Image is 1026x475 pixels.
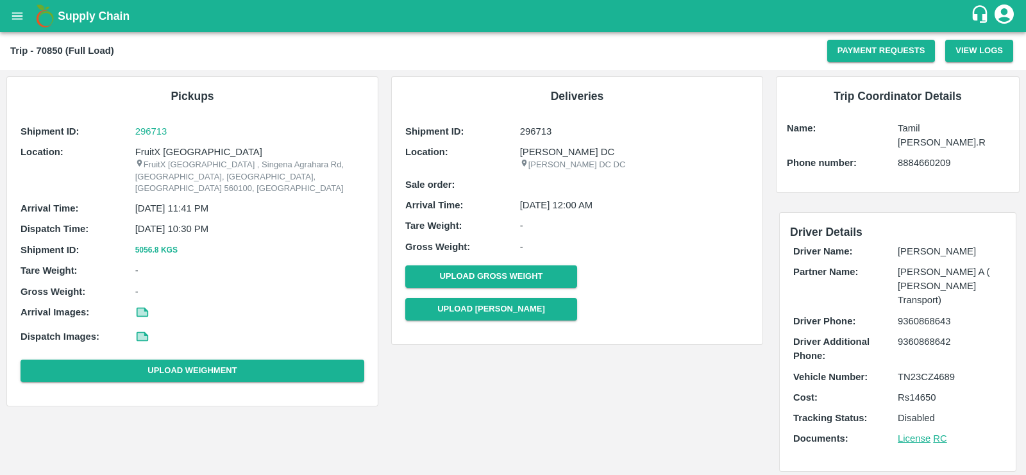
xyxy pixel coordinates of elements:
b: Partner Name: [793,267,858,277]
p: [DATE] 10:30 PM [135,222,364,236]
span: Driver Details [790,226,862,238]
p: [PERSON_NAME] DC [520,145,749,159]
b: Dispatch Time: [21,224,88,234]
b: Trip - 70850 (Full Load) [10,46,114,56]
a: License [898,433,930,444]
b: Dispatch Images: [21,331,99,342]
p: - [520,240,749,254]
button: open drawer [3,1,32,31]
b: Cost: [793,392,818,403]
p: [PERSON_NAME] DC DC [520,159,749,171]
div: customer-support [970,4,993,28]
b: Arrival Time: [405,200,463,210]
p: 9360868642 [898,335,1002,349]
button: Upload Weighment [21,360,364,382]
p: [PERSON_NAME] [898,244,1002,258]
b: Shipment ID: [21,245,80,255]
h6: Pickups [17,87,367,105]
p: Tamil [PERSON_NAME].R [898,121,1009,150]
b: Tare Weight: [405,221,462,231]
p: TN23CZ4689 [898,370,1002,384]
b: Driver Name: [793,246,852,256]
b: Vehicle Number: [793,372,868,382]
button: Upload Gross Weight [405,265,577,288]
b: Tare Weight: [21,265,78,276]
b: Shipment ID: [405,126,464,137]
b: Location: [21,147,63,157]
b: Tracking Status: [793,413,867,423]
b: Driver Phone: [793,316,855,326]
button: 5056.8 Kgs [135,244,178,257]
b: Supply Chain [58,10,130,22]
p: - [135,263,364,278]
button: Payment Requests [827,40,936,62]
p: [PERSON_NAME] A ( [PERSON_NAME] Transport) [898,265,1002,308]
a: RC [933,433,946,444]
p: - [135,285,364,299]
a: Supply Chain [58,7,970,25]
p: - [520,219,749,233]
h6: Trip Coordinator Details [787,87,1009,105]
b: Gross Weight: [405,242,470,252]
b: Phone number: [787,158,857,168]
a: 296713 [135,124,364,138]
p: [DATE] 12:00 AM [520,198,749,212]
div: account of current user [993,3,1016,29]
b: Shipment ID: [21,126,80,137]
h6: Deliveries [402,87,752,105]
button: View Logs [945,40,1013,62]
p: [DATE] 11:41 PM [135,201,364,215]
p: 9360868643 [898,314,1002,328]
b: Sale order: [405,179,455,190]
p: Rs 14650 [898,390,1002,404]
p: 296713 [520,124,749,138]
p: FruitX [GEOGRAPHIC_DATA] , Singena Agrahara Rd, [GEOGRAPHIC_DATA], [GEOGRAPHIC_DATA], [GEOGRAPHIC... [135,159,364,195]
b: Driver Additional Phone: [793,337,870,361]
p: Disabled [898,411,1002,425]
b: Documents: [793,433,848,444]
p: FruitX [GEOGRAPHIC_DATA] [135,145,364,159]
b: Arrival Images: [21,307,89,317]
b: Location: [405,147,448,157]
b: Arrival Time: [21,203,78,213]
button: Upload [PERSON_NAME] [405,298,577,321]
img: logo [32,3,58,29]
b: Gross Weight: [21,287,85,297]
b: Name: [787,123,816,133]
p: 8884660209 [898,156,1009,170]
